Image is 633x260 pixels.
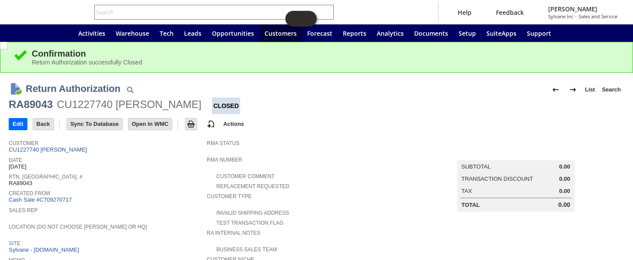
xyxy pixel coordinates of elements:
span: Help [458,8,472,17]
svg: Home [57,28,68,38]
a: Support [522,24,556,42]
a: Site [9,240,20,246]
span: 0.00 [558,201,570,209]
svg: Search [322,7,332,17]
a: Warehouse [111,24,154,42]
span: Support [527,29,551,37]
span: - [575,13,577,20]
div: Shortcuts [31,24,52,42]
span: Opportunities [212,29,254,37]
span: Customers [265,29,297,37]
a: Tax [462,188,472,194]
input: Edit [9,118,27,130]
a: Tech [154,24,179,42]
a: RA Internal Notes [207,230,260,236]
a: Activities [73,24,111,42]
span: Tech [160,29,174,37]
span: Reports [343,29,366,37]
div: Closed [212,98,240,114]
input: Open In WMC [128,118,172,130]
a: Actions [220,121,248,127]
span: RA89043 [9,180,32,187]
a: Setup [453,24,481,42]
img: Next [568,84,578,95]
span: Oracle Guided Learning Widget. To move around, please hold and drag [301,11,317,27]
a: Total [462,202,480,208]
a: RMA Number [207,157,242,163]
span: Sylvane Inc [548,13,573,20]
input: Print [185,118,197,130]
svg: Recent Records [16,28,26,38]
a: Created From [9,190,50,196]
iframe: Click here to launch Oracle Guided Learning Help Panel [285,11,317,27]
a: Customer [9,140,38,146]
span: Leads [184,29,201,37]
a: Business Sales Team [216,246,277,253]
a: CU1227740 [PERSON_NAME] [9,146,89,153]
a: Search [599,83,624,97]
input: Search [95,7,322,17]
input: Back [33,118,54,130]
span: 0.00 [559,188,570,195]
input: Sync To Database [67,118,122,130]
a: Cash Sale #C709270717 [9,196,72,203]
a: Customer Comment [216,173,275,179]
a: Transaction Discount [462,176,533,182]
a: Leads [179,24,207,42]
a: Opportunities [207,24,259,42]
caption: Summary [457,146,575,160]
span: [PERSON_NAME] [548,5,617,13]
img: Quick Find [125,84,135,95]
span: SuiteApps [486,29,516,37]
a: Invalid Shipping Address [216,210,289,216]
a: Sales Rep [9,207,38,213]
div: Return Authorization successfully Closed [32,59,620,66]
a: Forecast [302,24,338,42]
a: Subtotal [462,163,491,170]
a: Replacement Requested [216,183,289,189]
a: Test Transaction Flag [216,220,283,226]
img: Print [186,119,196,129]
img: add-record.svg [206,119,216,129]
a: Date [9,157,22,163]
span: Feedback [496,8,524,17]
span: Documents [414,29,448,37]
div: RA89043 [9,98,53,111]
span: 0.00 [559,176,570,182]
span: Setup [459,29,476,37]
a: Customer Type [207,193,251,199]
a: List [582,83,599,97]
a: Home [52,24,73,42]
a: Sylvane - [DOMAIN_NAME] [9,246,81,253]
span: Sales and Service [579,13,617,20]
span: Forecast [307,29,332,37]
span: 0.00 [559,163,570,170]
a: Documents [409,24,453,42]
a: RMA Status [207,140,239,146]
img: Previous [550,84,561,95]
a: Location (Do Not Choose [PERSON_NAME] or HQ) [9,224,147,230]
a: SuiteApps [481,24,522,42]
a: Analytics [372,24,409,42]
h1: Return Authorization [26,81,121,96]
a: Recent Records [10,24,31,42]
svg: Shortcuts [37,28,47,38]
a: Customers [259,24,302,42]
a: Rtn. [GEOGRAPHIC_DATA]. # [9,174,82,180]
span: Activities [78,29,105,37]
div: Confirmation [32,49,620,59]
span: Analytics [377,29,404,37]
div: CU1227740 [PERSON_NAME] [57,98,201,111]
a: Reports [338,24,372,42]
span: Warehouse [116,29,149,37]
span: [DATE] [9,163,27,170]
